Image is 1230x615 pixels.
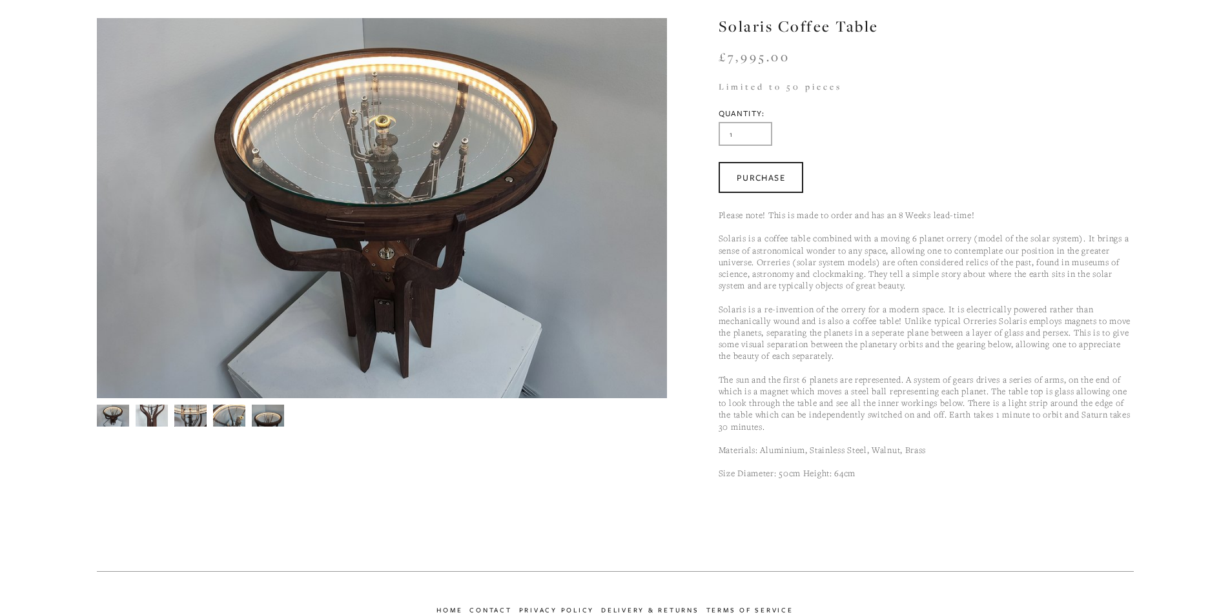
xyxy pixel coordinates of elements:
h1: Solaris Coffee Table [719,18,1134,34]
img: Solaris_01_lo2.jpg [96,405,128,427]
div: Purchase [737,172,785,183]
img: Solaris_01_lo2.jpg [97,16,667,401]
img: IMG_20230629_143525.jpg [213,404,245,428]
div: Purchase [719,162,803,193]
div: Quantity: [719,109,1134,117]
div: £7,995.00 [719,50,1134,93]
p: Please note! This is made to order and has an 8 Weeks lead-time! Solaris is a coffee table combin... [719,209,1134,479]
input: Quantity [719,122,772,146]
img: IMG_20230629_143512.jpg [174,394,207,438]
img: IMG_20230629_143419.jpg [136,394,168,438]
img: IMG_20230629_143518.jpg [252,404,284,428]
